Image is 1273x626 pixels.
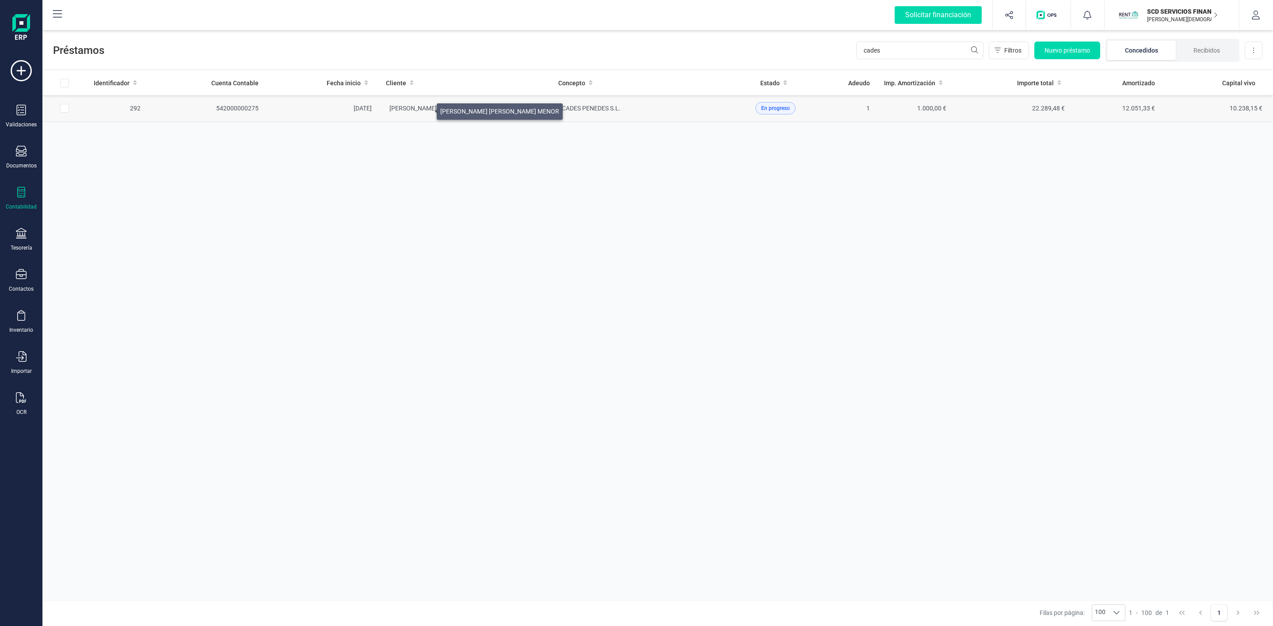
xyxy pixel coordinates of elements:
div: Inventario [9,326,33,334]
td: 542000000275 [148,95,266,122]
span: Amortizado [1122,79,1155,87]
button: Last Page [1248,604,1265,621]
div: Validaciones [6,121,37,128]
div: Contabilidad [6,203,37,210]
button: Next Page [1230,604,1246,621]
span: Cuenta Contable [211,79,259,87]
span: Filtros [1004,46,1021,55]
td: 12.051,33 € [1072,95,1162,122]
span: Imp. Amortización [884,79,935,87]
td: 10.238,15 € [1162,95,1273,122]
p: [PERSON_NAME][DEMOGRAPHIC_DATA][DEMOGRAPHIC_DATA] [1147,16,1218,23]
div: Documentos [6,162,37,169]
td: 1 [828,95,877,122]
td: 292 [87,95,148,122]
td: [DATE] [266,95,379,122]
button: Page 1 [1211,604,1227,621]
button: Filtros [989,42,1029,59]
img: SC [1119,5,1138,25]
span: Fecha inicio [327,79,361,87]
div: [PERSON_NAME] [PERSON_NAME] MENOR [437,103,563,120]
div: Solicitar financiación [895,6,982,24]
button: Previous Page [1192,604,1209,621]
div: Tesorería [11,244,32,251]
span: Importe total [1017,79,1054,87]
span: 1 [1129,608,1132,617]
input: Buscar... [856,42,983,59]
span: Identificador [94,79,130,87]
button: Solicitar financiación [884,1,992,29]
span: Concepto [558,79,585,87]
td: 22.289,48 € [953,95,1072,122]
div: Filas por página: [1040,604,1125,621]
span: Cliente [386,79,406,87]
span: 100 [1092,605,1108,621]
li: Concedidos [1107,41,1176,60]
span: En progreso [761,104,790,112]
span: 100 [1141,608,1152,617]
img: Logo Finanedi [12,14,30,42]
div: All items unselected [60,79,69,87]
span: Estado [760,79,780,87]
div: Contactos [9,285,34,292]
span: [PERSON_NAME] [PERSON_NAME] MENOR [389,105,508,112]
span: 1 [1166,608,1169,617]
span: Nuevo préstamo [1044,46,1090,55]
div: OCR [16,409,27,416]
li: Recibidos [1176,41,1238,60]
div: Importar [11,368,32,375]
button: Logo de OPS [1031,1,1065,29]
span: Préstamos [53,43,856,57]
div: - [1129,608,1169,617]
td: 1.000,00 € [877,95,953,122]
span: Adeudo [848,79,870,87]
p: SCD SERVICIOS FINANCIEROS SL [1147,7,1218,16]
span: CADES PENEDES S.L. [562,105,621,112]
button: SCSCD SERVICIOS FINANCIEROS SL[PERSON_NAME][DEMOGRAPHIC_DATA][DEMOGRAPHIC_DATA] [1115,1,1228,29]
button: Nuevo préstamo [1034,42,1100,59]
div: Row Selected fb1fa72d-2f55-4166-9c75-0e8c77d2fb35 [60,104,69,113]
span: de [1155,608,1162,617]
button: First Page [1174,604,1190,621]
span: Capital vivo [1222,79,1255,87]
img: Logo de OPS [1037,11,1060,19]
